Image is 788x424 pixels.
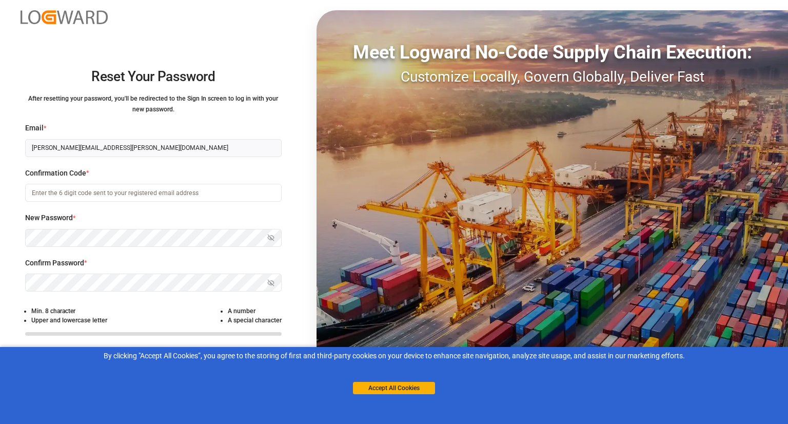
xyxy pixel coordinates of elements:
[21,10,108,24] img: Logward_new_orange.png
[353,382,435,394] button: Accept All Cookies
[31,306,107,316] li: Min. 8 character
[228,307,255,315] small: A number
[25,213,73,223] span: New Password
[25,61,282,93] h2: Reset Your Password
[25,123,44,133] span: Email
[25,258,84,268] span: Confirm Password
[7,351,781,361] div: By clicking "Accept All Cookies”, you agree to the storing of first and third-party cookies on yo...
[317,66,788,88] div: Customize Locally, Govern Globally, Deliver Fast
[25,139,282,157] input: Enter your email
[25,168,86,179] span: Confirmation Code
[28,95,278,113] small: After resetting your password, you'll be redirected to the Sign In screen to log in with your new...
[25,184,282,202] input: Enter the 6 digit code sent to your registered email address
[317,38,788,66] div: Meet Logward No-Code Supply Chain Execution:
[31,317,107,324] small: Upper and lowercase letter
[228,317,282,324] small: A special character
